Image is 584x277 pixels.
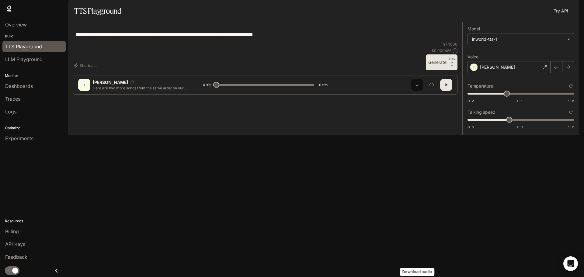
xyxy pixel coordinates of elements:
[568,124,574,130] span: 1.5
[426,54,457,70] button: GenerateCTRL +⏎
[93,85,188,91] p: Here are two more songs from the same artist on our Two For [DATE] program on D S for you radio.
[73,61,99,70] button: Shortcuts
[468,55,478,59] p: Voice
[79,80,89,90] div: T
[319,82,328,88] span: 0:06
[432,48,451,53] p: $ 0.000485
[568,83,574,89] button: Reset to default
[468,124,474,130] span: 0.5
[411,79,423,91] button: Download audio
[203,82,211,88] span: 0:00
[516,98,523,103] span: 1.1
[568,98,574,103] span: 1.5
[74,5,121,17] h1: TTS Playground
[128,81,137,84] button: Copy Voice ID
[563,256,578,271] div: Open Intercom Messenger
[93,79,128,85] p: [PERSON_NAME]
[449,57,455,68] p: ⏎
[480,64,515,70] p: [PERSON_NAME]
[443,42,457,47] p: 97 / 1000
[426,79,438,91] button: Inspect
[468,27,480,31] p: Model
[468,33,574,45] div: inworld-tts-1
[468,84,493,88] p: Temperature
[468,98,474,103] span: 0.7
[400,268,435,276] div: Download audio
[551,5,571,17] a: Try API
[568,109,574,116] button: Reset to default
[516,124,523,130] span: 1.0
[468,110,495,114] p: Talking speed
[449,57,455,64] p: CTRL +
[472,36,564,42] div: inworld-tts-1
